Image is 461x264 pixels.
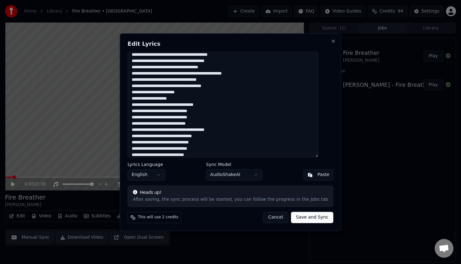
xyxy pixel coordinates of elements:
[263,212,288,223] button: Cancel
[133,196,328,203] div: After saving, the sync process will be started, you can follow the progress in the Jobs tab
[128,162,165,167] label: Lyrics Language
[291,212,333,223] button: Save and Sync
[206,162,262,167] label: Sync Model
[128,41,333,47] h2: Edit Lyrics
[317,172,329,178] div: Paste
[133,189,328,196] div: Heads up!
[303,169,333,180] button: Paste
[138,215,178,220] span: This will use 2 credits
